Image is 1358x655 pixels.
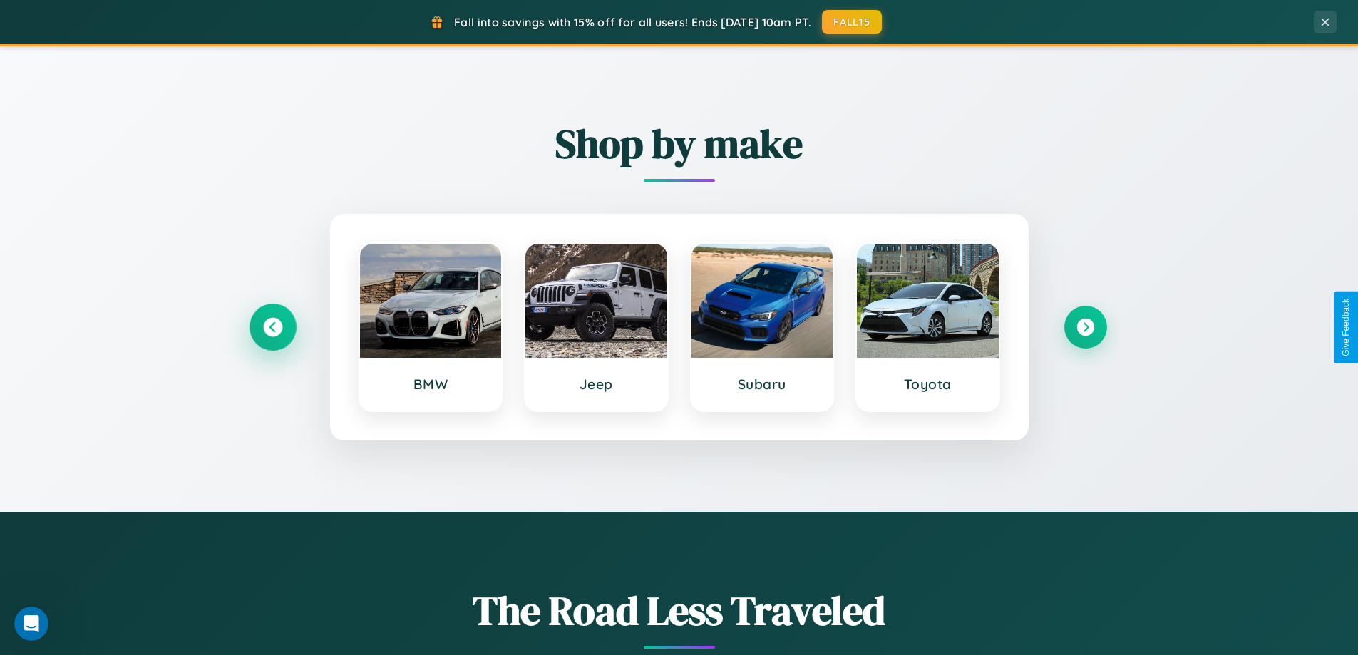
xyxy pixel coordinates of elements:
[822,10,882,34] button: FALL15
[1341,299,1351,356] div: Give Feedback
[454,15,811,29] span: Fall into savings with 15% off for all users! Ends [DATE] 10am PT.
[374,376,488,393] h3: BMW
[252,583,1107,638] h1: The Road Less Traveled
[540,376,653,393] h3: Jeep
[706,376,819,393] h3: Subaru
[252,116,1107,171] h2: Shop by make
[871,376,984,393] h3: Toyota
[14,607,48,641] iframe: Intercom live chat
